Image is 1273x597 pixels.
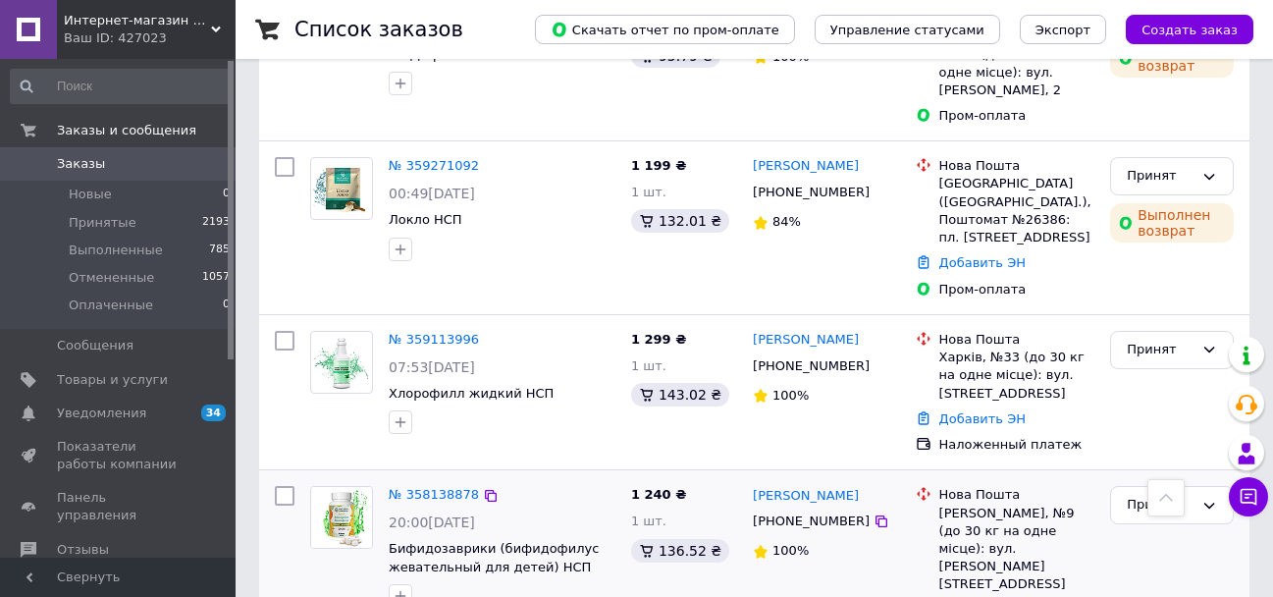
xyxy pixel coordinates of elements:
span: Панель управления [57,489,182,524]
button: Управление статусами [815,15,1000,44]
span: 1 299 ₴ [631,332,686,347]
img: Фото товару [313,332,371,393]
span: 1 199 ₴ [631,158,686,173]
button: Чат с покупателем [1229,477,1268,516]
span: 07:53[DATE] [389,359,475,375]
div: Нова Пошта [939,331,1095,349]
span: Сообщения [57,337,133,354]
span: Товары и услуги [57,371,168,389]
a: Хлорофилл жидкий НСП [389,386,554,401]
a: Добавить ЭН [939,255,1026,270]
button: Создать заказ [1126,15,1253,44]
span: 2193 [202,214,230,232]
span: Создать заказ [1141,23,1238,37]
span: 100% [772,49,809,64]
a: Локло НСП [389,212,462,227]
div: Принят [1127,495,1193,516]
button: Экспорт [1020,15,1106,44]
span: 1057 [202,269,230,287]
input: Поиск [10,69,232,104]
span: Выполненные [69,242,163,259]
div: 136.52 ₴ [631,539,729,563]
span: Интернет-магазин натуральных витаминов компании NSP [64,12,211,29]
span: 100% [772,388,809,403]
div: Наложенный платеж [939,436,1095,454]
span: Заказы и сообщения [57,122,196,139]
a: № 359113996 [389,332,479,347]
a: Добавить ЭН [939,411,1026,426]
div: Ваш ID: 427023 [64,29,236,47]
a: Фото товару [310,157,373,220]
a: [PERSON_NAME] [753,331,859,350]
a: Фото товару [310,331,373,394]
a: Фото товару [310,486,373,549]
span: 84% [772,214,801,229]
a: [PERSON_NAME] [753,487,859,506]
button: Скачать отчет по пром-оплате [535,15,795,44]
span: 1 шт. [631,514,666,528]
span: 0 [223,186,230,203]
span: Отмененные [69,269,154,287]
a: Создать заказ [1106,22,1253,36]
span: 34 [201,405,226,421]
a: [PERSON_NAME] [753,157,859,176]
div: Харків, №33 (до 30 кг на одне місце): вул. [STREET_ADDRESS] [939,349,1095,403]
div: Нова Пошта [939,157,1095,175]
img: Фото товару [311,162,372,215]
span: Управление статусами [830,23,984,37]
span: Отзывы [57,541,109,559]
img: Фото товару [311,487,372,548]
span: Оплаченные [69,297,153,314]
a: № 358138878 [389,487,479,502]
span: Скачать отчет по пром-оплате [551,21,779,38]
div: [PHONE_NUMBER] [749,509,874,534]
div: [PERSON_NAME], №9 (до 30 кг на одне місце): вул. [PERSON_NAME][STREET_ADDRESS] [939,505,1095,594]
div: Принят [1127,340,1193,360]
div: Пром-оплата [939,281,1095,298]
span: 1 240 ₴ [631,487,686,502]
div: [PHONE_NUMBER] [749,353,874,379]
span: 1 шт. [631,358,666,373]
a: Бифидозаврики (бифидофилус жевательный для детей) НСП [389,541,599,574]
div: [GEOGRAPHIC_DATA] ([GEOGRAPHIC_DATA].), Поштомат №26386: пл. [STREET_ADDRESS] [939,175,1095,246]
span: 20:00[DATE] [389,515,475,530]
div: Принят [1127,166,1193,187]
div: Пром-оплата [939,107,1095,125]
span: 0 [223,297,230,314]
div: [PHONE_NUMBER] [749,180,874,205]
span: 785 [209,242,230,259]
a: По Д’Арко НСП [389,47,489,62]
h1: Список заказов [294,18,463,41]
span: Экспорт [1035,23,1090,37]
span: Показатели работы компании [57,438,182,473]
span: 100% [772,543,809,558]
div: 143.02 ₴ [631,383,729,407]
div: Выполнен возврат [1110,203,1234,243]
a: № 359271092 [389,158,479,173]
span: 1 шт. [631,185,666,199]
div: Нова Пошта [939,486,1095,504]
span: Новые [69,186,112,203]
span: Уведомления [57,405,146,422]
span: Принятые [69,214,136,232]
div: 132.01 ₴ [631,209,729,233]
span: Заказы [57,155,105,173]
span: 00:49[DATE] [389,186,475,201]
